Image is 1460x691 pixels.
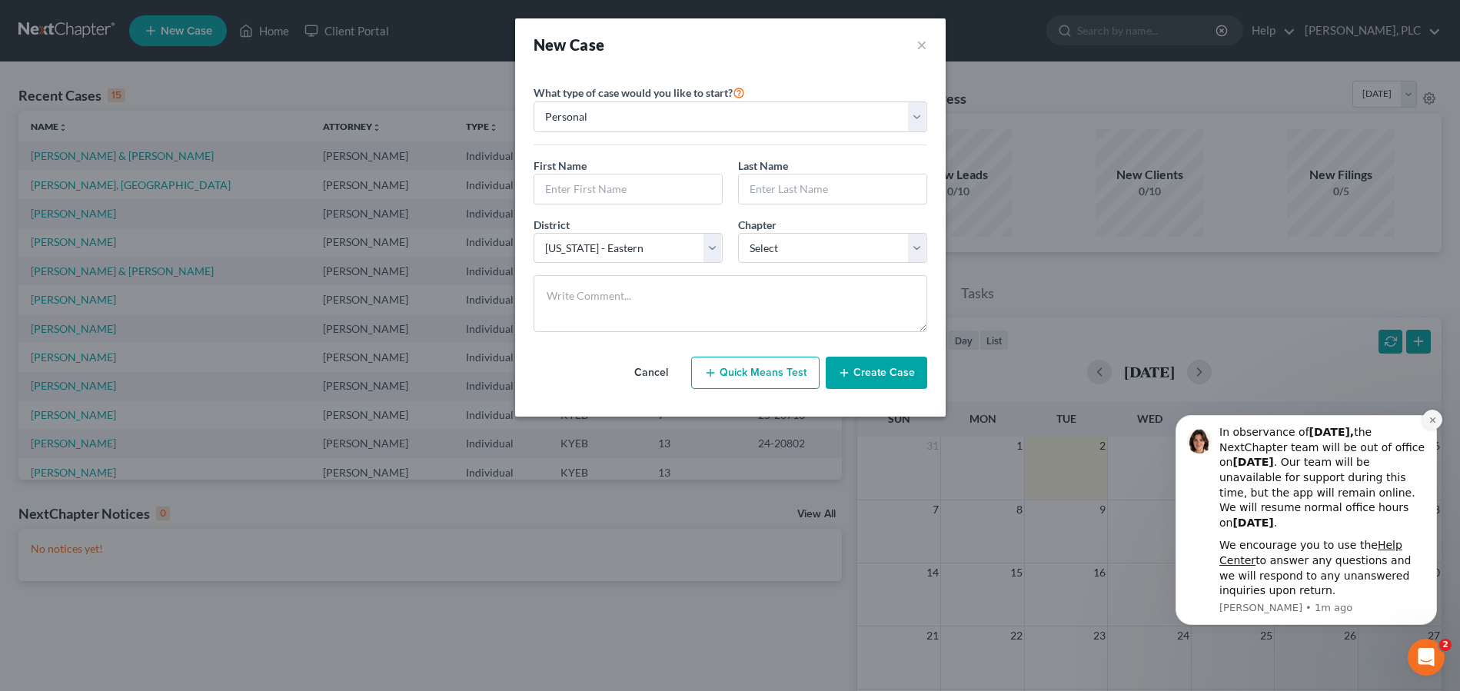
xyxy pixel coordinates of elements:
input: Enter First Name [534,174,722,204]
span: Chapter [738,218,777,231]
label: What type of case would you like to start? [534,83,745,101]
iframe: Intercom notifications message [1152,401,1460,634]
button: Quick Means Test [691,357,820,389]
span: District [534,218,570,231]
span: Last Name [738,159,788,172]
button: Create Case [826,357,927,389]
span: First Name [534,159,587,172]
button: × [916,34,927,55]
input: Enter Last Name [739,174,926,204]
strong: New Case [534,35,605,54]
iframe: Intercom live chat [1408,639,1445,676]
button: Cancel [617,357,685,388]
span: 2 [1439,639,1452,651]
